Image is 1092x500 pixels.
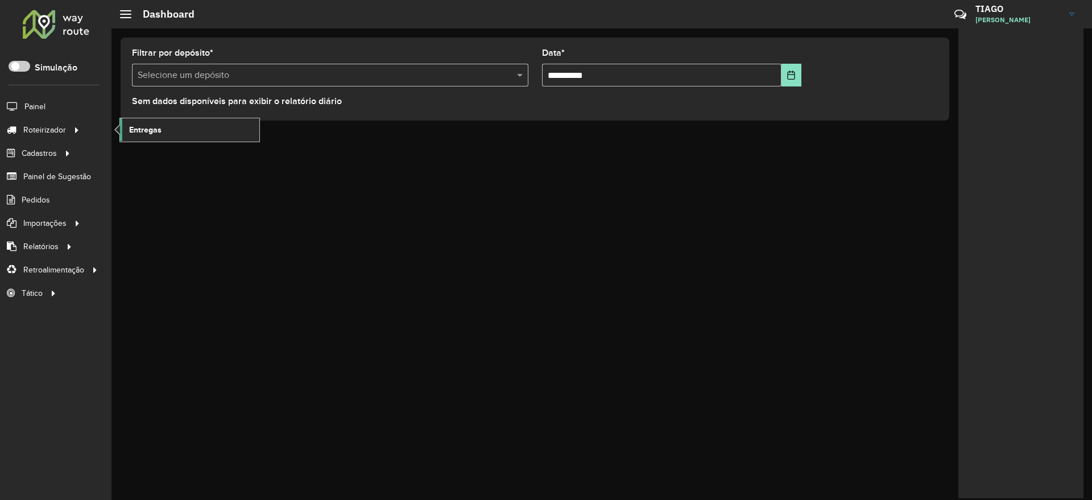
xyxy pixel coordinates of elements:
h2: Dashboard [131,8,195,20]
span: Cadastros [22,147,57,159]
span: Entregas [129,124,162,136]
span: Roteirizador [23,124,66,136]
span: Painel de Sugestão [23,171,91,183]
h3: TIAGO [975,3,1061,14]
label: Sem dados disponíveis para exibir o relatório diário [132,94,342,108]
button: Choose Date [781,64,801,86]
span: [PERSON_NAME] [975,15,1061,25]
label: Data [542,46,565,60]
label: Filtrar por depósito [132,46,213,60]
span: Pedidos [22,194,50,206]
span: Retroalimentação [23,264,84,276]
span: Relatórios [23,241,59,253]
span: Importações [23,217,67,229]
span: Painel [24,101,45,113]
span: Tático [22,287,43,299]
a: Contato Rápido [948,2,973,27]
a: Entregas [120,118,259,141]
label: Simulação [35,61,77,75]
